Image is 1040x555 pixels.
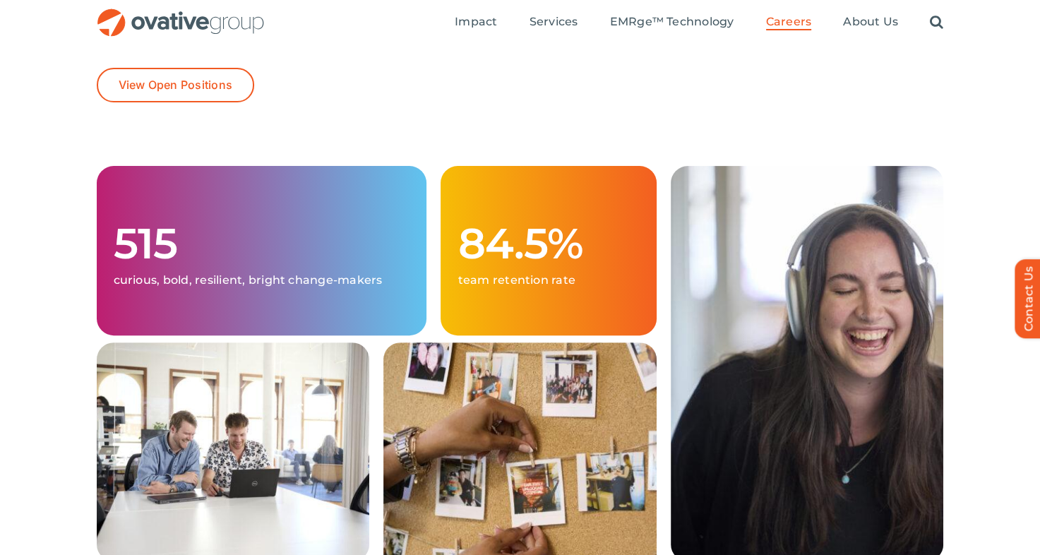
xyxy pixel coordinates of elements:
[455,15,497,30] a: Impact
[930,15,943,30] a: Search
[843,15,898,29] span: About Us
[114,273,410,287] p: curious, bold, resilient, bright change-makers
[458,221,639,266] h1: 84.5%
[530,15,578,30] a: Services
[766,15,812,29] span: Careers
[609,15,734,29] span: EMRge™ Technology
[843,15,898,30] a: About Us
[96,7,265,20] a: OG_Full_horizontal_RGB
[609,15,734,30] a: EMRge™ Technology
[119,78,233,92] span: View Open Positions
[766,15,812,30] a: Careers
[97,68,255,102] a: View Open Positions
[114,221,410,266] h1: 515
[455,15,497,29] span: Impact
[530,15,578,29] span: Services
[458,273,639,287] p: team retention rate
